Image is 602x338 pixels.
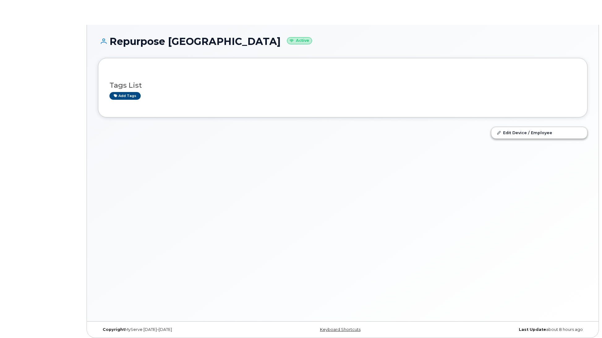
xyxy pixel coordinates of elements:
div: about 8 hours ago [424,327,587,332]
h3: Tags List [109,81,576,89]
div: MyServe [DATE]–[DATE] [98,327,261,332]
a: Add tags [109,92,141,100]
a: Keyboard Shortcuts [320,327,361,332]
a: Edit Device / Employee [491,127,587,138]
strong: Last Update [519,327,546,332]
h1: Repurpose [GEOGRAPHIC_DATA] [98,36,587,47]
strong: Copyright [103,327,125,332]
small: Active [287,37,312,44]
